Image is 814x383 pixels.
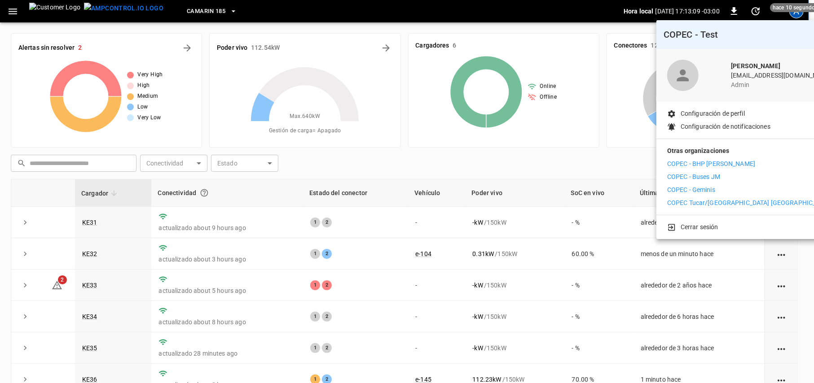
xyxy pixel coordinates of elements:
p: COPEC - BHP [PERSON_NAME] [667,159,755,169]
div: profile-icon [667,60,699,91]
p: Configuración de notificaciones [681,122,770,131]
p: COPEC - Geminis [667,185,715,195]
p: Cerrar sesión [681,222,718,232]
p: COPEC - Buses JM [667,172,720,182]
p: Configuración de perfil [681,109,745,118]
b: [PERSON_NAME] [731,62,781,70]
